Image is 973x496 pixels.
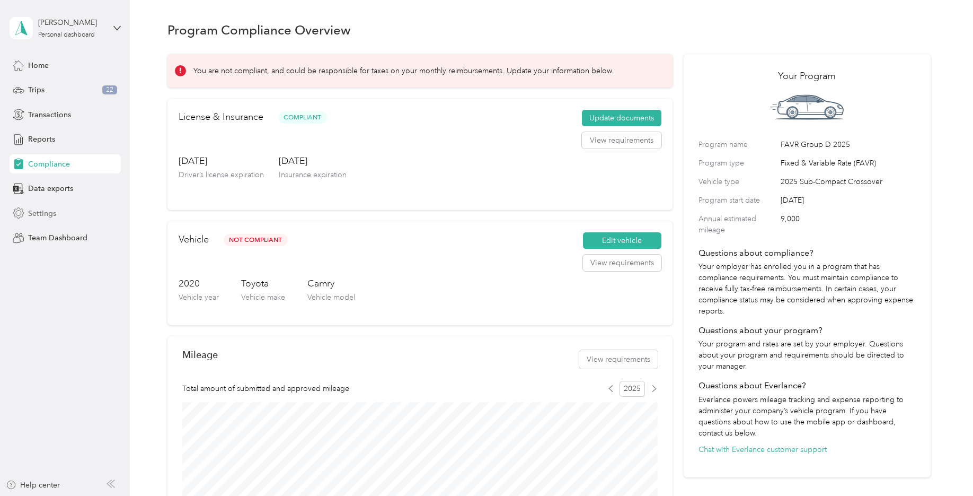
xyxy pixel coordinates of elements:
[179,232,209,247] h2: Vehicle
[698,195,777,206] label: Program start date
[781,176,916,187] span: 2025 Sub-Compact Crossover
[582,132,661,149] button: View requirements
[781,213,916,236] span: 9,000
[179,110,263,124] h2: License & Insurance
[179,277,219,290] h3: 2020
[698,394,916,439] p: Everlance powers mileage tracking and expense reporting to administer your company’s vehicle prog...
[698,176,777,187] label: Vehicle type
[698,444,827,455] button: Chat with Everlance customer support
[781,158,916,169] span: Fixed & Variable Rate (FAVR)
[279,154,347,168] h3: [DATE]
[583,255,661,272] button: View requirements
[28,109,71,120] span: Transactions
[182,349,218,360] h2: Mileage
[698,338,916,372] p: Your program and rates are set by your employer. Questions about your program and requirements sh...
[167,24,351,36] h1: Program Compliance Overview
[914,437,973,496] iframe: Everlance-gr Chat Button Frame
[182,383,349,394] span: Total amount of submitted and approved mileage
[279,169,347,180] p: Insurance expiration
[698,158,777,169] label: Program type
[307,292,355,303] p: Vehicle model
[28,84,45,95] span: Trips
[193,65,614,76] p: You are not compliant, and could be responsible for taxes on your monthly reimbursements. Update ...
[583,232,661,249] button: Edit vehicle
[278,111,327,124] span: Compliant
[620,381,645,397] span: 2025
[698,247,916,259] h4: Questions about compliance?
[28,60,49,71] span: Home
[241,277,285,290] h3: Toyota
[102,85,117,95] span: 22
[781,195,916,206] span: [DATE]
[307,277,355,290] h3: Camry
[6,480,60,491] button: Help center
[179,154,264,168] h3: [DATE]
[28,159,70,170] span: Compliance
[179,169,264,180] p: Driver’s license expiration
[579,350,658,369] button: View requirements
[582,110,661,127] button: Update documents
[698,213,777,236] label: Annual estimated mileage
[224,234,288,246] span: Not Compliant
[28,183,73,194] span: Data exports
[698,69,916,83] h2: Your Program
[28,134,55,145] span: Reports
[241,292,285,303] p: Vehicle make
[28,208,56,219] span: Settings
[38,17,104,28] div: [PERSON_NAME]
[28,232,87,243] span: Team Dashboard
[698,324,916,337] h4: Questions about your program?
[698,379,916,392] h4: Questions about Everlance?
[698,261,916,317] p: Your employer has enrolled you in a program that has compliance requirements. You must maintain c...
[698,139,777,150] label: Program name
[179,292,219,303] p: Vehicle year
[781,139,916,150] span: FAVR Group D 2025
[38,32,95,38] div: Personal dashboard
